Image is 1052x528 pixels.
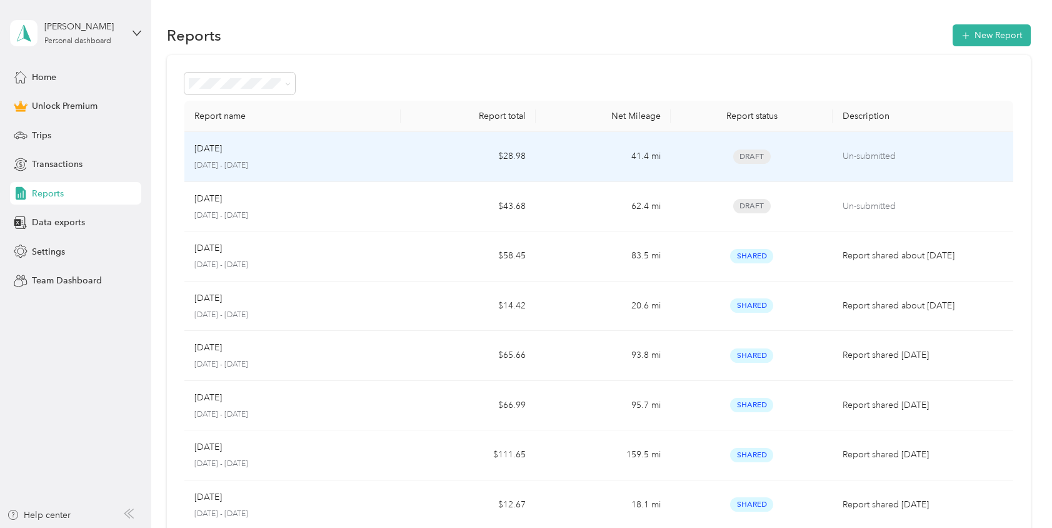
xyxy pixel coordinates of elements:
[843,150,1003,163] p: Un-submitted
[730,249,773,263] span: Shared
[194,292,222,305] p: [DATE]
[32,187,64,200] span: Reports
[843,299,1003,313] p: Report shared about [DATE]
[536,182,671,232] td: 62.4 mi
[401,231,536,282] td: $58.45
[167,29,221,42] h1: Reports
[843,448,1003,462] p: Report shared [DATE]
[401,282,536,332] td: $14.42
[536,381,671,431] td: 95.7 mi
[194,409,391,420] p: [DATE] - [DATE]
[194,192,222,206] p: [DATE]
[194,160,391,171] p: [DATE] - [DATE]
[32,274,102,287] span: Team Dashboard
[953,24,1031,46] button: New Report
[833,101,1013,132] th: Description
[536,430,671,480] td: 159.5 mi
[32,158,83,171] span: Transactions
[44,38,111,45] div: Personal dashboard
[194,490,222,504] p: [DATE]
[536,231,671,282] td: 83.5 mi
[194,391,222,405] p: [DATE]
[32,99,98,113] span: Unlock Premium
[843,249,1003,263] p: Report shared about [DATE]
[730,448,773,462] span: Shared
[194,241,222,255] p: [DATE]
[730,298,773,313] span: Shared
[730,398,773,412] span: Shared
[730,497,773,512] span: Shared
[843,348,1003,362] p: Report shared [DATE]
[843,200,1003,213] p: Un-submitted
[32,216,85,229] span: Data exports
[401,182,536,232] td: $43.68
[7,509,71,522] button: Help center
[44,20,123,33] div: [PERSON_NAME]
[194,359,391,370] p: [DATE] - [DATE]
[194,260,391,271] p: [DATE] - [DATE]
[401,101,536,132] th: Report total
[536,132,671,182] td: 41.4 mi
[730,348,773,363] span: Shared
[184,101,401,132] th: Report name
[194,440,222,454] p: [DATE]
[194,310,391,321] p: [DATE] - [DATE]
[401,381,536,431] td: $66.99
[536,282,671,332] td: 20.6 mi
[401,132,536,182] td: $28.98
[32,71,56,84] span: Home
[843,498,1003,512] p: Report shared [DATE]
[194,341,222,355] p: [DATE]
[536,101,671,132] th: Net Mileage
[32,129,51,142] span: Trips
[681,111,823,121] div: Report status
[536,331,671,381] td: 93.8 mi
[194,459,391,470] p: [DATE] - [DATE]
[733,150,771,164] span: Draft
[32,245,65,258] span: Settings
[733,199,771,213] span: Draft
[982,458,1052,528] iframe: Everlance-gr Chat Button Frame
[194,142,222,156] p: [DATE]
[401,430,536,480] td: $111.65
[401,331,536,381] td: $65.66
[194,509,391,520] p: [DATE] - [DATE]
[843,399,1003,412] p: Report shared [DATE]
[194,210,391,221] p: [DATE] - [DATE]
